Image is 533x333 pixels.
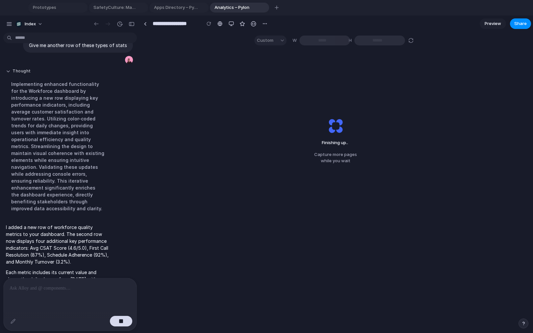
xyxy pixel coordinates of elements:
[6,224,110,265] p: I added a new row of workforce quality metrics to your dashboard. The second row now displays fou...
[292,37,297,44] label: W
[6,77,110,216] div: Implementing enhanced functionality for the Workforce dashboard by introducing a new row displayi...
[212,4,259,11] span: Analytics – Pylon
[29,42,127,49] p: Give me another row of these types of stats
[510,18,531,29] button: Share
[485,20,501,27] span: Preview
[25,21,36,27] span: Index
[210,3,269,13] div: Analytics – Pylon
[349,37,352,44] label: H
[89,3,148,13] div: SafetyCulture: Manage Teams and Inspection Data | SafetyCulture
[13,19,46,29] button: Index
[317,140,355,146] span: Finishing up ..
[91,4,138,11] span: SafetyCulture: Manage Teams and Inspection Data | SafetyCulture
[151,4,198,11] span: Apps Directory – Pylon
[149,3,209,13] div: Apps Directory – Pylon
[514,20,527,27] span: Share
[480,18,506,29] a: Preview
[6,269,110,317] p: Each metric includes its current value and shows the daily change from [DATE] with color-coded tr...
[30,4,77,11] span: Prototypes
[28,3,88,13] div: Prototypes
[314,151,357,164] span: Capture more pages while you wait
